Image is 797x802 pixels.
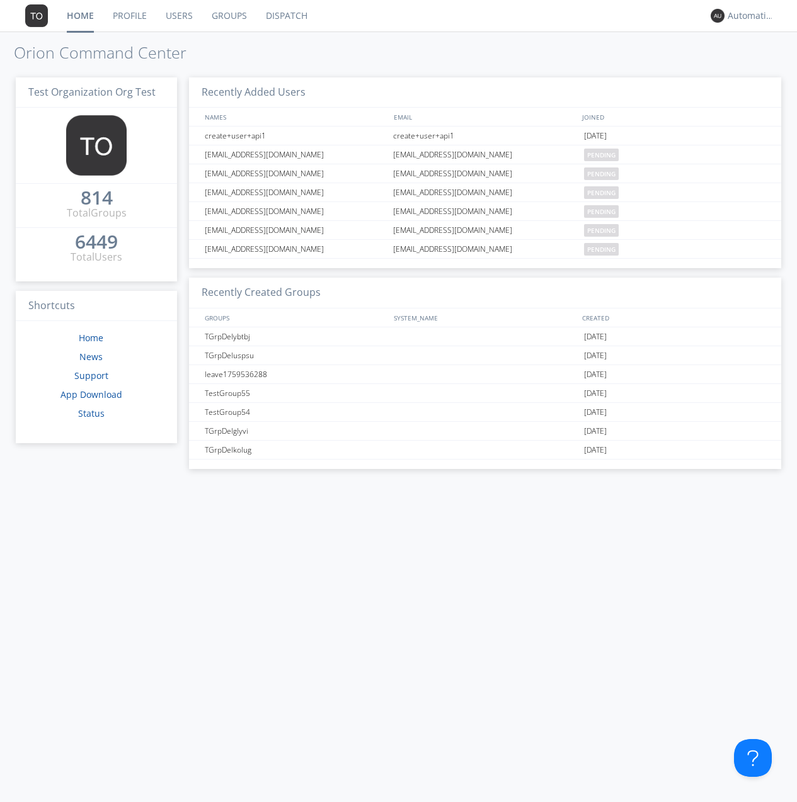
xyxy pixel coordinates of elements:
span: pending [584,186,619,199]
a: [EMAIL_ADDRESS][DOMAIN_NAME][EMAIL_ADDRESS][DOMAIN_NAME]pending [189,221,781,240]
a: App Download [60,388,122,400]
div: [EMAIL_ADDRESS][DOMAIN_NAME] [390,202,581,220]
span: [DATE] [584,384,607,403]
a: TGrpDeluspsu[DATE] [189,346,781,365]
span: [DATE] [584,441,607,460]
div: TGrpDelglyvi [202,422,389,440]
div: GROUPS [202,308,387,327]
div: Automation+0004 [728,9,775,22]
div: 6449 [75,235,118,248]
span: pending [584,205,619,218]
img: 373638.png [25,4,48,27]
div: Total Groups [67,206,127,220]
div: create+user+api1 [202,127,389,145]
span: Test Organization Org Test [28,85,156,99]
span: [DATE] [584,327,607,346]
h3: Recently Created Groups [189,278,781,308]
div: leave1759536288 [202,365,389,383]
a: [EMAIL_ADDRESS][DOMAIN_NAME][EMAIL_ADDRESS][DOMAIN_NAME]pending [189,164,781,183]
div: TGrpDeluspsu [202,346,389,364]
div: [EMAIL_ADDRESS][DOMAIN_NAME] [390,164,581,183]
div: TestGroup55 [202,384,389,402]
div: EMAIL [391,108,580,126]
a: 814 [81,191,113,206]
a: TestGroup54[DATE] [189,403,781,422]
div: Total Users [71,250,122,264]
a: TGrpDelglyvi[DATE] [189,422,781,441]
h3: Recently Added Users [189,77,781,108]
span: [DATE] [584,346,607,365]
span: [DATE] [584,365,607,384]
a: [EMAIL_ADDRESS][DOMAIN_NAME][EMAIL_ADDRESS][DOMAIN_NAME]pending [189,240,781,259]
div: CREATED [579,308,769,327]
div: [EMAIL_ADDRESS][DOMAIN_NAME] [202,183,389,201]
span: [DATE] [584,403,607,422]
span: pending [584,224,619,237]
div: [EMAIL_ADDRESS][DOMAIN_NAME] [202,145,389,164]
div: [EMAIL_ADDRESS][DOMAIN_NAME] [390,183,581,201]
a: TGrpDelybtbj[DATE] [189,327,781,346]
a: [EMAIL_ADDRESS][DOMAIN_NAME][EMAIL_ADDRESS][DOMAIN_NAME]pending [189,183,781,202]
a: [EMAIL_ADDRESS][DOMAIN_NAME][EMAIL_ADDRESS][DOMAIN_NAME]pending [189,145,781,164]
span: pending [584,149,619,161]
a: TGrpDelkolug[DATE] [189,441,781,460]
img: 373638.png [66,115,127,176]
div: [EMAIL_ADDRESS][DOMAIN_NAME] [202,164,389,183]
div: [EMAIL_ADDRESS][DOMAIN_NAME] [202,221,389,239]
a: Home [79,332,103,344]
a: [EMAIL_ADDRESS][DOMAIN_NAME][EMAIL_ADDRESS][DOMAIN_NAME]pending [189,202,781,221]
div: NAMES [202,108,387,126]
a: TestGroup55[DATE] [189,384,781,403]
div: TGrpDelkolug [202,441,389,459]
div: [EMAIL_ADDRESS][DOMAIN_NAME] [390,240,581,258]
a: leave1759536288[DATE] [189,365,781,384]
a: Status [78,407,105,419]
a: create+user+api1create+user+api1[DATE] [189,127,781,145]
span: pending [584,167,619,180]
a: Support [74,370,108,381]
div: JOINED [579,108,769,126]
div: [EMAIL_ADDRESS][DOMAIN_NAME] [202,240,389,258]
h3: Shortcuts [16,291,177,322]
span: pending [584,243,619,256]
iframe: Toggle Customer Support [734,739,772,777]
a: News [79,351,103,363]
div: create+user+api1 [390,127,581,145]
div: [EMAIL_ADDRESS][DOMAIN_NAME] [390,221,581,239]
div: TestGroup54 [202,403,389,421]
span: [DATE] [584,422,607,441]
a: 6449 [75,235,118,250]
div: TGrpDelybtbj [202,327,389,346]
div: [EMAIL_ADDRESS][DOMAIN_NAME] [390,145,581,164]
div: SYSTEM_NAME [391,308,580,327]
div: 814 [81,191,113,204]
img: 373638.png [711,9,725,23]
span: [DATE] [584,127,607,145]
div: [EMAIL_ADDRESS][DOMAIN_NAME] [202,202,389,220]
